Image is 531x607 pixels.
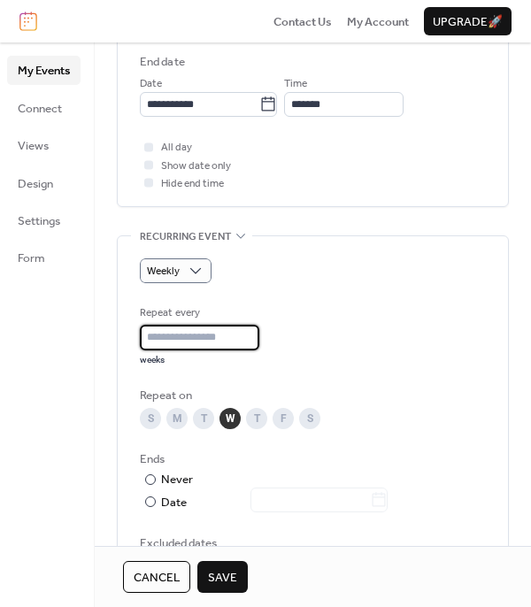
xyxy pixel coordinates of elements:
[197,561,248,593] button: Save
[140,304,256,322] div: Repeat every
[161,471,194,488] div: Never
[273,13,332,31] span: Contact Us
[18,175,53,193] span: Design
[161,175,224,193] span: Hide end time
[161,493,388,512] div: Date
[273,12,332,30] a: Contact Us
[140,450,482,468] div: Ends
[299,408,320,429] div: S
[123,561,190,593] button: Cancel
[284,75,307,93] span: Time
[424,7,512,35] button: Upgrade🚀
[161,139,192,157] span: All day
[208,569,237,587] span: Save
[193,408,214,429] div: T
[18,100,62,118] span: Connect
[166,408,188,429] div: M
[7,56,81,84] a: My Events
[140,53,185,71] div: End date
[347,13,409,31] span: My Account
[18,137,49,155] span: Views
[7,131,81,159] a: Views
[347,12,409,30] a: My Account
[219,408,241,429] div: W
[433,13,503,31] span: Upgrade 🚀
[140,75,162,93] span: Date
[7,94,81,122] a: Connect
[134,569,180,587] span: Cancel
[140,227,231,245] span: Recurring event
[140,534,486,552] span: Excluded dates
[140,354,259,366] div: weeks
[140,408,161,429] div: S
[147,261,180,281] span: Weekly
[7,243,81,272] a: Form
[7,169,81,197] a: Design
[273,408,294,429] div: F
[19,12,37,31] img: logo
[18,62,70,80] span: My Events
[18,212,60,230] span: Settings
[161,158,231,175] span: Show date only
[140,387,482,404] div: Repeat on
[7,206,81,234] a: Settings
[246,408,267,429] div: T
[18,250,45,267] span: Form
